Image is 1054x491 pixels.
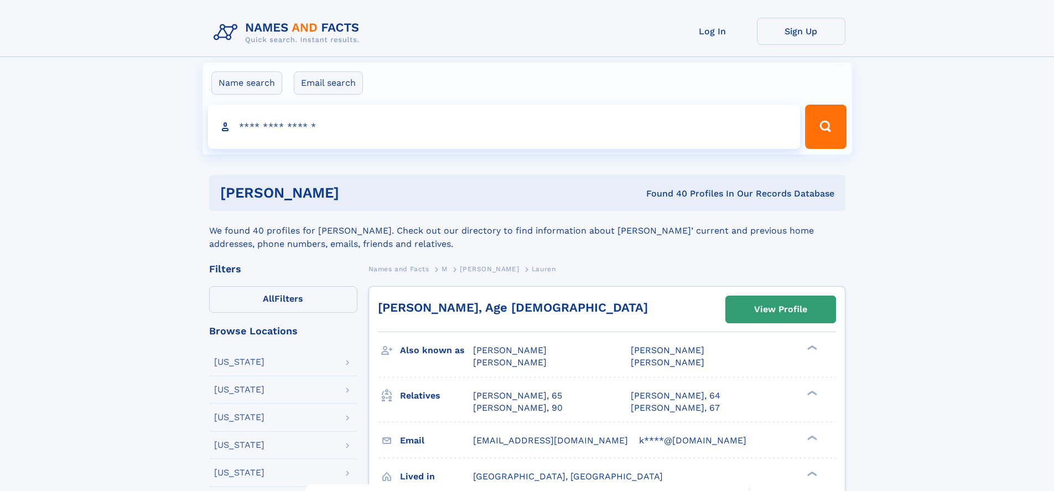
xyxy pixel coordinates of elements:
[400,431,473,450] h3: Email
[400,341,473,360] h3: Also known as
[209,18,368,48] img: Logo Names and Facts
[473,435,628,446] span: [EMAIL_ADDRESS][DOMAIN_NAME]
[214,358,264,366] div: [US_STATE]
[754,297,807,322] div: View Profile
[804,389,818,396] div: ❯
[631,402,720,414] a: [PERSON_NAME], 67
[214,468,264,477] div: [US_STATE]
[209,286,357,313] label: Filters
[804,434,818,441] div: ❯
[220,186,493,200] h1: [PERSON_NAME]
[631,345,704,355] span: [PERSON_NAME]
[209,264,357,274] div: Filters
[473,357,547,368] span: [PERSON_NAME]
[532,265,556,273] span: Lauren
[209,211,845,251] div: We found 40 profiles for [PERSON_NAME]. Check out our directory to find information about [PERSON...
[492,188,834,200] div: Found 40 Profiles In Our Records Database
[214,413,264,422] div: [US_STATE]
[442,265,448,273] span: M
[460,265,519,273] span: [PERSON_NAME]
[214,441,264,449] div: [US_STATE]
[214,385,264,394] div: [US_STATE]
[460,262,519,276] a: [PERSON_NAME]
[804,470,818,477] div: ❯
[805,105,846,149] button: Search Button
[209,326,357,336] div: Browse Locations
[263,293,274,304] span: All
[400,386,473,405] h3: Relatives
[473,471,663,482] span: [GEOGRAPHIC_DATA], [GEOGRAPHIC_DATA]
[631,357,704,368] span: [PERSON_NAME]
[804,344,818,352] div: ❯
[211,71,282,95] label: Name search
[473,345,547,355] span: [PERSON_NAME]
[473,390,562,402] a: [PERSON_NAME], 65
[294,71,363,95] label: Email search
[208,105,801,149] input: search input
[400,467,473,486] h3: Lived in
[757,18,845,45] a: Sign Up
[368,262,429,276] a: Names and Facts
[378,301,648,314] a: [PERSON_NAME], Age [DEMOGRAPHIC_DATA]
[668,18,757,45] a: Log In
[631,390,720,402] a: [PERSON_NAME], 64
[473,402,563,414] a: [PERSON_NAME], 90
[726,296,835,323] a: View Profile
[442,262,448,276] a: M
